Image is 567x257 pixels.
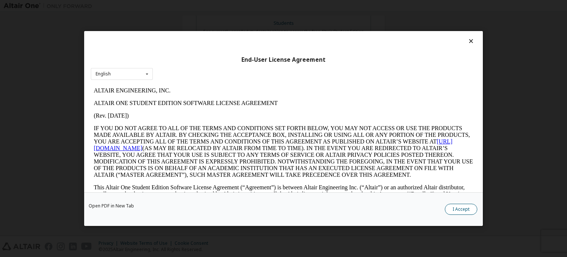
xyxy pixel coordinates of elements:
[3,41,382,94] p: IF YOU DO NOT AGREE TO ALL OF THE TERMS AND CONDITIONS SET FORTH BELOW, YOU MAY NOT ACCESS OR USE...
[445,204,477,215] button: I Accept
[3,28,382,35] p: (Rev. [DATE])
[89,204,134,208] a: Open PDF in New Tab
[3,100,382,126] p: This Altair One Student Edition Software License Agreement (“Agreement”) is between Altair Engine...
[96,72,111,76] div: English
[91,56,476,64] div: End-User License Agreement
[3,16,382,22] p: ALTAIR ONE STUDENT EDITION SOFTWARE LICENSE AGREEMENT
[3,3,382,10] p: ALTAIR ENGINEERING, INC.
[3,54,362,67] a: [URL][DOMAIN_NAME]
